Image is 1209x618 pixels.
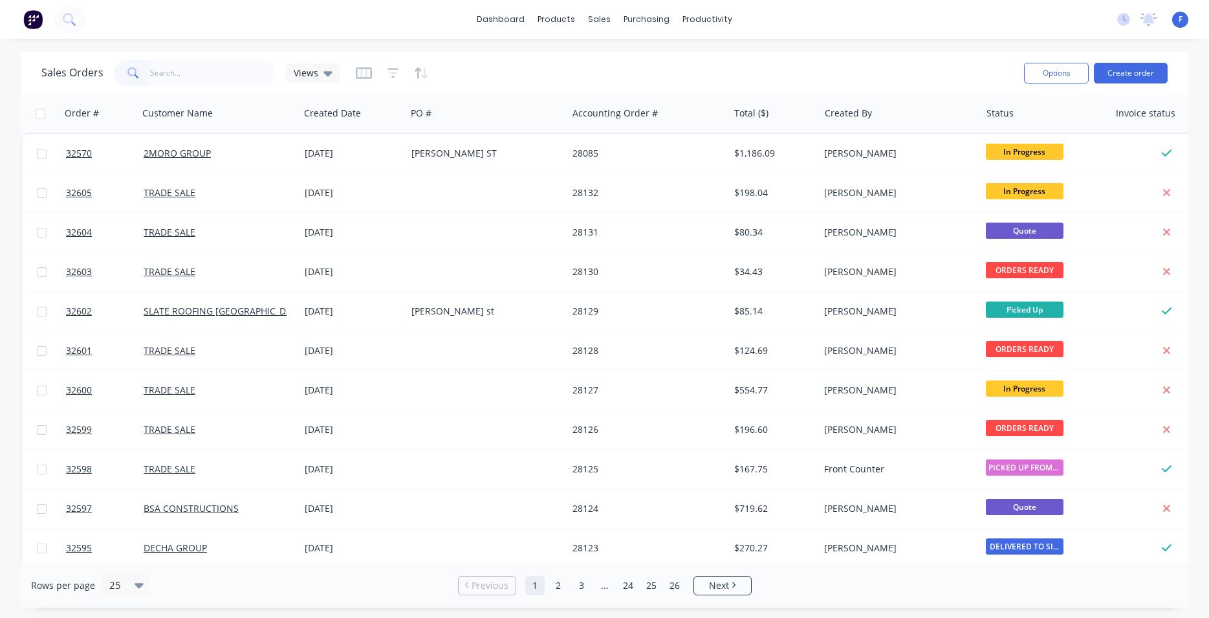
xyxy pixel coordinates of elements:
div: 28131 [572,226,716,239]
div: $1,186.09 [734,147,810,160]
a: Page 1 is your current page [525,576,545,595]
div: Order # [65,107,99,120]
a: TRADE SALE [144,265,195,278]
div: [PERSON_NAME] [824,226,968,239]
span: 32570 [66,147,92,160]
span: 32597 [66,502,92,515]
a: Page 3 [572,576,591,595]
div: $34.43 [734,265,810,278]
a: DECHA GROUP [144,542,207,554]
div: 28123 [572,542,716,555]
a: TRADE SALE [144,186,195,199]
a: Page 25 [642,576,661,595]
a: TRADE SALE [144,463,195,475]
div: 28125 [572,463,716,476]
div: $554.77 [734,384,810,397]
div: [PERSON_NAME] [824,423,968,436]
div: 28085 [572,147,716,160]
span: Previous [472,579,508,592]
ul: Pagination [453,576,757,595]
span: 32605 [66,186,92,199]
span: 32595 [66,542,92,555]
div: Invoice status [1116,107,1175,120]
a: 32601 [66,331,144,370]
div: [DATE] [305,265,401,278]
div: [PERSON_NAME] [824,265,968,278]
div: [DATE] [305,384,401,397]
a: 32595 [66,529,144,568]
div: 28130 [572,265,716,278]
div: 28128 [572,344,716,357]
span: Views [294,66,318,80]
div: [DATE] [305,423,401,436]
a: 32599 [66,410,144,449]
div: [DATE] [305,344,401,357]
div: Status [986,107,1014,120]
div: [DATE] [305,186,401,199]
span: 32604 [66,226,92,239]
a: TRADE SALE [144,384,195,396]
div: 28129 [572,305,716,318]
div: $719.62 [734,502,810,515]
div: Created By [825,107,872,120]
div: sales [582,10,617,29]
div: [PERSON_NAME] [824,305,968,318]
a: Page 24 [618,576,638,595]
input: Search... [150,60,276,86]
span: F [1179,14,1182,25]
span: 32602 [66,305,92,318]
div: $270.27 [734,542,810,555]
a: Page 26 [665,576,684,595]
span: 32598 [66,463,92,476]
span: 32603 [66,265,92,278]
a: dashboard [470,10,531,29]
a: Jump forward [595,576,615,595]
span: Quote [986,499,1063,515]
span: In Progress [986,144,1063,160]
div: [PERSON_NAME] ST [411,147,555,160]
div: Accounting Order # [572,107,658,120]
div: [PERSON_NAME] [824,502,968,515]
div: [PERSON_NAME] [824,542,968,555]
a: Page 2 [549,576,568,595]
div: $80.34 [734,226,810,239]
a: TRADE SALE [144,344,195,357]
div: $196.60 [734,423,810,436]
div: [PERSON_NAME] [824,384,968,397]
div: [PERSON_NAME] st [411,305,555,318]
div: productivity [676,10,739,29]
a: Previous page [459,579,516,592]
div: [DATE] [305,147,401,160]
span: 32601 [66,344,92,357]
div: [PERSON_NAME] [824,147,968,160]
span: ORDERS READY [986,420,1063,436]
a: 32570 [66,134,144,173]
a: 32602 [66,292,144,331]
a: 2MORO GROUP [144,147,211,159]
div: [DATE] [305,226,401,239]
div: [DATE] [305,502,401,515]
span: ORDERS READY [986,262,1063,278]
a: TRADE SALE [144,423,195,436]
a: 32600 [66,371,144,410]
a: BSA CONSTRUCTIONS [144,502,239,514]
span: In Progress [986,381,1063,397]
span: Next [709,579,729,592]
a: 32598 [66,450,144,489]
span: Rows per page [31,579,95,592]
div: [DATE] [305,305,401,318]
div: 28127 [572,384,716,397]
a: 32603 [66,252,144,291]
div: Customer Name [142,107,213,120]
a: 32604 [66,213,144,252]
div: $124.69 [734,344,810,357]
div: Total ($) [734,107,768,120]
a: Next page [694,579,751,592]
div: $198.04 [734,186,810,199]
div: 28132 [572,186,716,199]
a: SLATE ROOFING [GEOGRAPHIC_DATA] [144,305,305,317]
div: Front Counter [824,463,968,476]
a: 32605 [66,173,144,212]
span: DELIVERED TO SI... [986,538,1063,555]
div: $85.14 [734,305,810,318]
